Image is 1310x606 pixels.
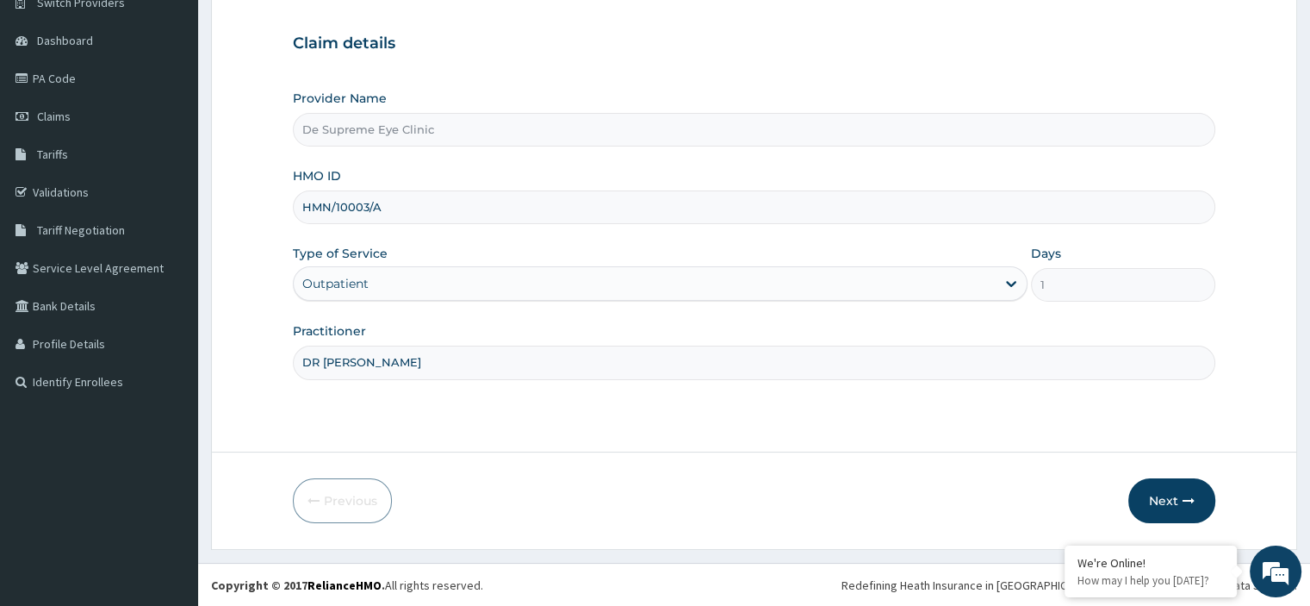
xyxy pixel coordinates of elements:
[37,109,71,124] span: Claims
[293,167,341,184] label: HMO ID
[293,478,392,523] button: Previous
[1077,573,1224,588] p: How may I help you today?
[293,90,387,107] label: Provider Name
[293,191,1214,224] input: Enter HMO ID
[1128,478,1215,523] button: Next
[293,322,366,340] label: Practitioner
[302,275,369,292] div: Outpatient
[293,34,1214,53] h3: Claim details
[211,578,385,593] strong: Copyright © 2017 .
[293,346,1214,379] input: Enter Name
[1031,245,1061,262] label: Days
[1077,555,1224,571] div: We're Online!
[841,577,1297,594] div: Redefining Heath Insurance in [GEOGRAPHIC_DATA] using Telemedicine and Data Science!
[37,33,93,48] span: Dashboard
[37,222,125,238] span: Tariff Negotiation
[307,578,382,593] a: RelianceHMO
[293,245,388,262] label: Type of Service
[37,147,68,162] span: Tariffs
